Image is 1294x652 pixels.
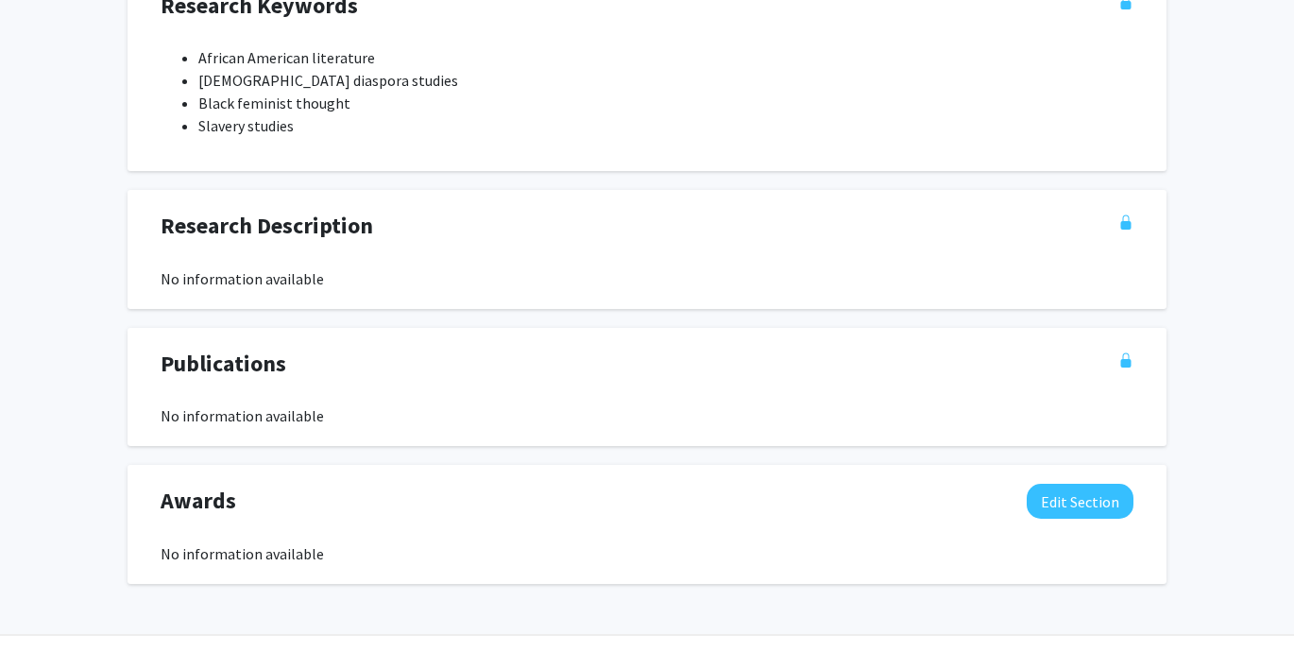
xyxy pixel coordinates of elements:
[161,542,1133,565] div: No information available
[161,267,1133,290] div: No information available
[1027,484,1133,519] button: Edit Awards
[198,114,1133,137] li: Slavery studies
[161,347,286,381] span: Publications
[198,92,1133,114] li: Black feminist thought
[161,404,1133,427] div: No information available
[198,69,1133,92] li: [DEMOGRAPHIC_DATA] diaspora studies
[14,567,80,638] iframe: Chat
[161,484,236,518] span: Awards
[198,46,1133,69] li: African American literature
[161,209,373,243] span: Research Description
